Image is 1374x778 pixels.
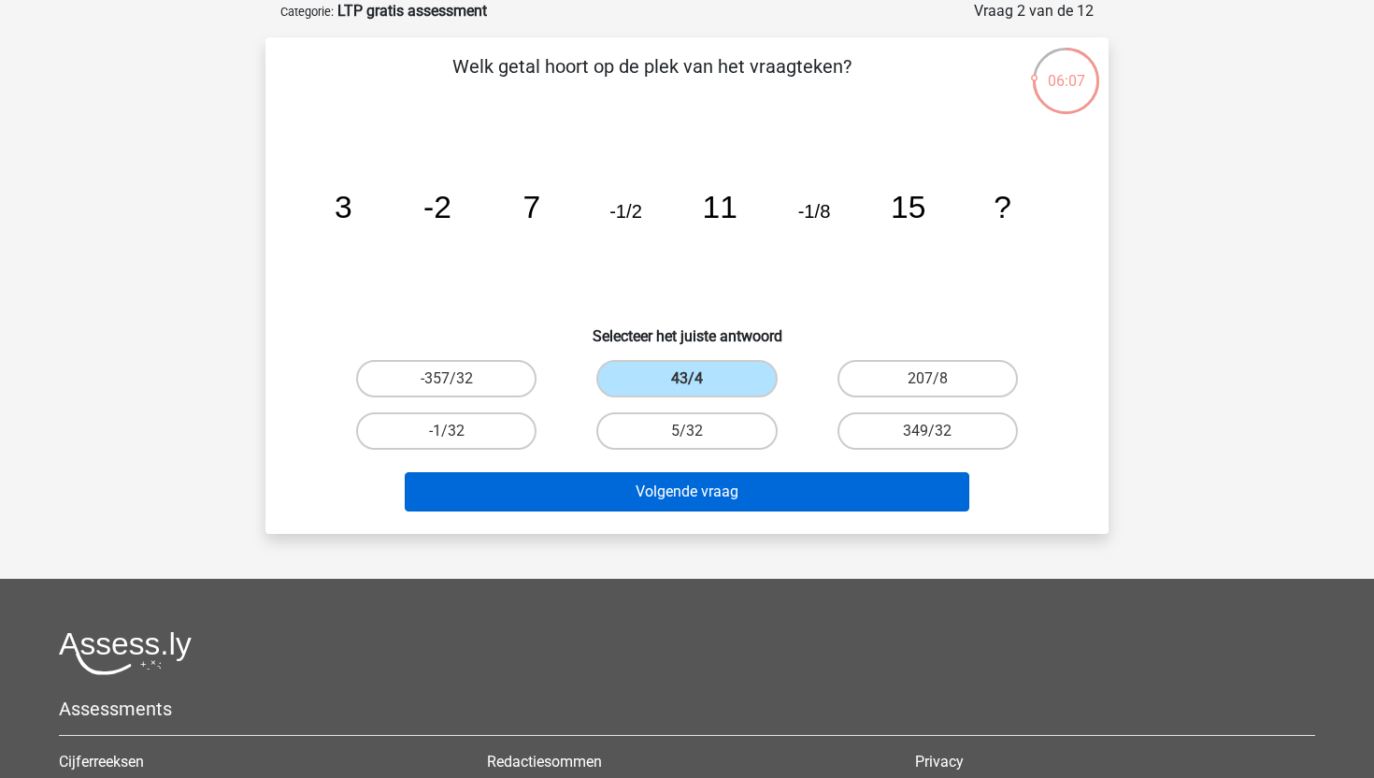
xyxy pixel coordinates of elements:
h6: Selecteer het juiste antwoord [295,312,1079,345]
div: 06:07 [1031,46,1101,93]
strong: LTP gratis assessment [337,2,487,20]
tspan: -1/8 [798,201,831,222]
img: Assessly logo [59,631,192,675]
a: Cijferreeksen [59,753,144,771]
label: 349/32 [837,412,1018,450]
label: 5/32 [596,412,777,450]
tspan: 7 [522,190,540,224]
label: 43/4 [596,360,777,397]
label: -357/32 [356,360,537,397]
tspan: ? [994,190,1011,224]
a: Privacy [915,753,964,771]
h5: Assessments [59,698,1315,720]
label: -1/32 [356,412,537,450]
label: 207/8 [837,360,1018,397]
tspan: 3 [335,190,352,224]
tspan: -1/2 [609,201,642,222]
a: Redactiesommen [487,753,602,771]
p: Welk getal hoort op de plek van het vraagteken? [295,52,1009,108]
small: Categorie: [280,5,334,19]
tspan: 15 [891,190,925,224]
tspan: -2 [423,190,451,224]
tspan: 11 [703,190,737,224]
button: Volgende vraag [405,472,970,511]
